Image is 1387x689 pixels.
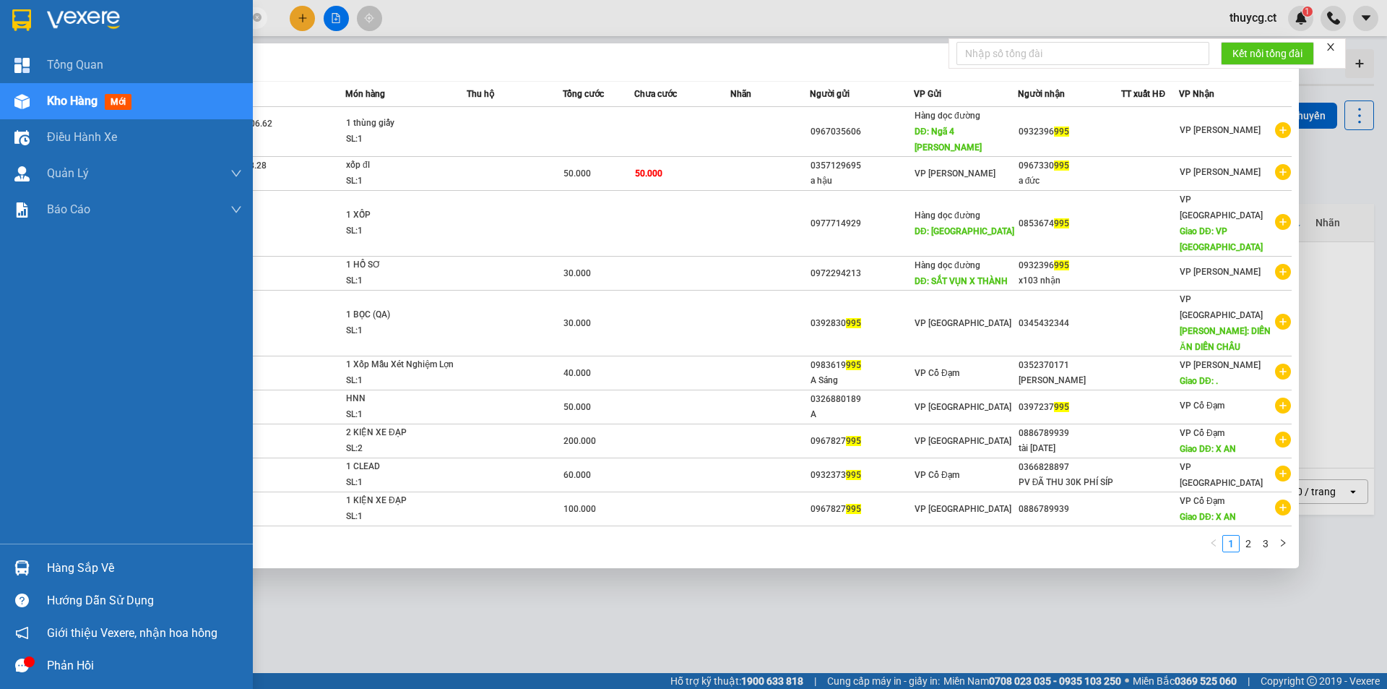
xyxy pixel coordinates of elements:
span: 200.000 [563,436,596,446]
div: 0352370171 [1019,358,1121,373]
div: 1 BỌC (QA) [346,307,454,323]
span: Giao DĐ: . [1180,376,1218,386]
span: VP Gửi [914,89,941,99]
span: Người gửi [810,89,850,99]
span: plus-circle [1275,122,1291,138]
button: left [1205,535,1222,552]
img: dashboard-icon [14,58,30,73]
span: right [1279,539,1287,547]
span: Giao DĐ: X AN [1180,512,1236,522]
span: Thu hộ [467,89,494,99]
div: 0967035606 [811,124,913,140]
div: Hàng sắp về [47,557,242,579]
span: down [230,168,242,179]
div: 0972294213 [811,266,913,281]
div: 0886789939 [1019,502,1121,517]
span: Hàng dọc đường [915,210,980,221]
span: Giới thiệu Vexere, nhận hoa hồng [47,624,217,642]
span: Quản Lý [47,164,89,182]
li: Previous Page [1205,535,1222,552]
span: close [1326,42,1336,52]
span: Người nhận [1018,89,1065,99]
div: 0967827 [811,502,913,517]
span: notification [15,626,29,640]
div: a hậu [811,174,913,189]
span: down [230,204,242,215]
div: 0853674 [1019,216,1121,231]
span: VP [PERSON_NAME] [1180,360,1261,370]
div: 2 KIỆN XE ĐẠP [346,425,454,441]
span: VP [GEOGRAPHIC_DATA] [915,402,1011,412]
div: Phản hồi [47,655,242,677]
span: 50.000 [563,168,591,179]
img: warehouse-icon [14,94,30,109]
div: 0392830 [811,316,913,331]
span: plus-circle [1275,432,1291,448]
div: 0345432344 [1019,316,1121,331]
div: SL: 1 [346,407,454,423]
div: xốp đl [346,158,454,174]
span: Nhãn [730,89,751,99]
span: VP [GEOGRAPHIC_DATA] [1180,462,1263,488]
img: logo-vxr [12,9,31,31]
span: 40.000 [563,368,591,378]
span: mới [105,94,131,110]
div: 0366828897 [1019,460,1121,475]
li: 2 [1240,535,1257,552]
span: VP [GEOGRAPHIC_DATA] [1180,194,1263,221]
li: Next Page [1274,535,1292,552]
div: 1 CLEAD [346,459,454,475]
span: VP [GEOGRAPHIC_DATA] [915,318,1011,328]
div: SL: 1 [346,373,454,389]
div: 1 Xốp Mẫu Xét Nghiệm Lợn [346,357,454,373]
div: SL: 1 [346,273,454,289]
div: 0932373 [811,468,913,483]
span: question-circle [15,594,29,607]
span: plus-circle [1275,314,1291,330]
div: 0977714929 [811,216,913,231]
a: 3 [1258,536,1274,552]
span: close-circle [253,12,262,25]
span: 995 [1054,161,1069,171]
div: a đức [1019,174,1121,189]
div: SL: 2 [346,441,454,457]
div: 0932396 [1019,124,1121,140]
div: 0886789939 [1019,426,1121,441]
div: SL: 1 [346,132,454,147]
span: DĐ: Ngã 4 [PERSON_NAME] [915,127,982,153]
span: 50.000 [563,402,591,412]
span: 995 [1054,402,1069,412]
span: Tổng cước [563,89,604,99]
a: 1 [1223,536,1239,552]
span: 50.000 [635,168,662,179]
span: message [15,659,29,672]
span: plus-circle [1275,264,1291,280]
span: VP [PERSON_NAME] [1180,267,1261,277]
span: Kết nối tổng đài [1232,46,1302,61]
div: 0397237 [1019,400,1121,415]
div: 0983619 [811,358,913,373]
div: HNN [346,391,454,407]
span: Chưa cước [634,89,677,99]
span: Tổng Quan [47,56,103,74]
span: Điều hành xe [47,128,117,146]
span: VP [PERSON_NAME] [1180,167,1261,177]
div: 1 KIỆN XE ĐẠP [346,493,454,509]
div: [PERSON_NAME] [1019,373,1121,388]
div: 0357129695 [811,158,913,174]
span: Giao DĐ: X AN [1180,444,1236,454]
img: solution-icon [14,202,30,218]
span: VP Cổ Đạm [1180,401,1224,411]
span: VP Cổ Đạm [1180,428,1224,438]
div: 0967330 [1019,158,1121,174]
span: Kho hàng [47,94,98,108]
span: VP [GEOGRAPHIC_DATA] [1180,294,1263,320]
span: 995 [846,360,861,370]
span: Hàng dọc đường [915,111,980,121]
div: 0932396 [1019,258,1121,273]
div: SL: 1 [346,509,454,525]
span: Giao DĐ: VP [GEOGRAPHIC_DATA] [1180,226,1263,252]
span: Hàng dọc đường [915,260,980,270]
span: 30.000 [563,318,591,328]
a: 2 [1240,536,1256,552]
